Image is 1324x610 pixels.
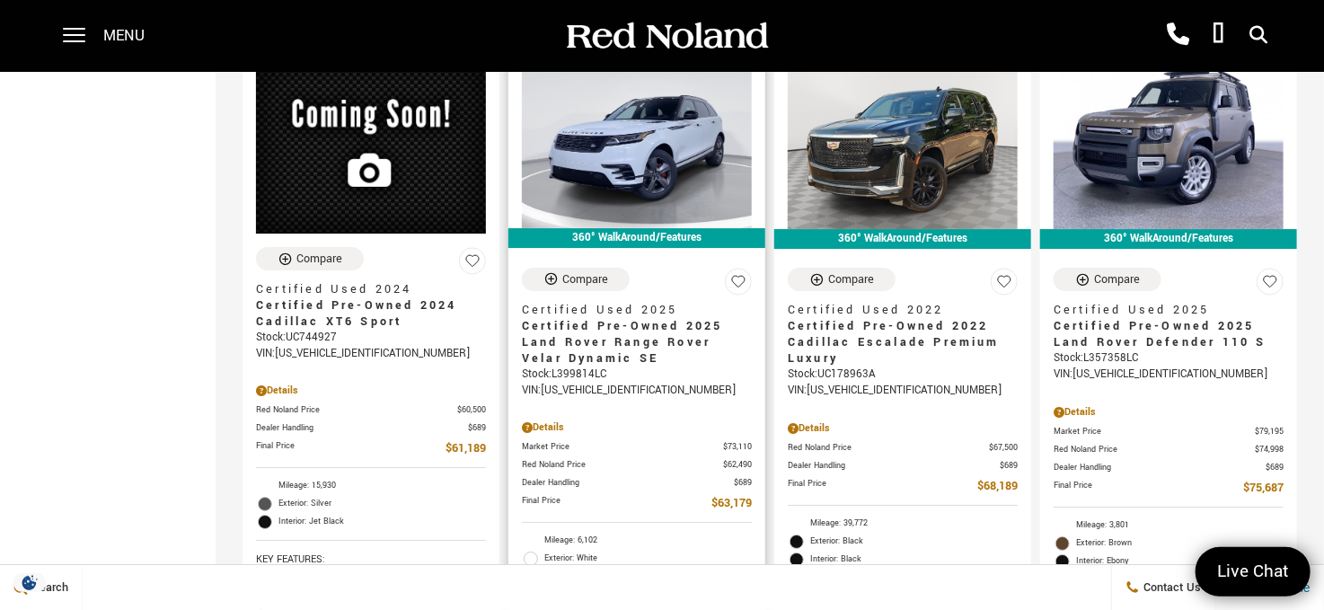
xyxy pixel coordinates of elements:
[278,513,486,531] span: Interior: Jet Black
[522,383,752,399] div: VIN: [US_VEHICLE_IDENTIFICATION_NUMBER]
[1054,350,1284,367] div: Stock : L357358LC
[1054,443,1255,456] span: Red Noland Price
[256,330,486,346] div: Stock : UC744927
[256,421,486,435] a: Dealer Handling $689
[788,459,1018,473] a: Dealer Handling $689
[562,271,608,287] div: Compare
[725,268,752,303] button: Save Vehicle
[1054,57,1284,229] img: 2025 Land Rover Defender 110 S
[508,228,765,248] div: 360° WalkAround/Features
[1255,425,1284,438] span: $79,195
[468,421,486,435] span: $689
[1255,443,1284,456] span: $74,998
[522,494,711,513] span: Final Price
[9,573,50,592] section: Click to Open Cookie Consent Modal
[256,421,468,435] span: Dealer Handling
[991,268,1018,303] button: Save Vehicle
[788,383,1018,399] div: VIN: [US_VEHICLE_IDENTIFICATION_NUMBER]
[1054,479,1284,498] a: Final Price $75,687
[296,251,342,267] div: Compare
[788,420,1018,437] div: Pricing Details - Certified Pre-Owned 2022 Cadillac Escalade Premium Luxury With Navigation & 4WD
[1054,479,1243,498] span: Final Price
[1094,271,1140,287] div: Compare
[9,573,50,592] img: Opt-Out Icon
[1054,425,1255,438] span: Market Price
[788,477,1018,496] a: Final Price $68,189
[522,458,752,472] a: Red Noland Price $62,490
[522,57,752,229] img: 2025 Land Rover Range Rover Velar Dynamic SE
[522,420,752,436] div: Pricing Details - Certified Pre-Owned 2025 Land Rover Range Rover Velar Dynamic SE With Navigatio...
[1054,404,1284,420] div: Pricing Details - Certified Pre-Owned 2025 Land Rover Defender 110 S With Navigation & AWD
[1243,479,1284,498] span: $75,687
[788,441,1018,455] a: Red Noland Price $67,500
[522,476,752,490] a: Dealer Handling $689
[788,302,1004,318] span: Certified Used 2022
[256,439,486,458] a: Final Price $61,189
[1054,268,1161,291] button: Compare Vehicle
[788,477,977,496] span: Final Price
[256,477,486,495] li: Mileage: 15,930
[1054,517,1284,535] li: Mileage: 3,801
[256,550,486,570] span: Key Features :
[1054,443,1284,456] a: Red Noland Price $74,998
[723,458,752,472] span: $62,490
[522,494,752,513] a: Final Price $63,179
[256,346,486,362] div: VIN: [US_VEHICLE_IDENTIFICATION_NUMBER]
[1196,547,1311,597] a: Live Chat
[1054,425,1284,438] a: Market Price $79,195
[459,247,486,282] button: Save Vehicle
[788,268,896,291] button: Compare Vehicle
[256,403,486,417] a: Red Noland Price $60,500
[522,302,738,318] span: Certified Used 2025
[1054,461,1266,474] span: Dealer Handling
[522,268,630,291] button: Compare Vehicle
[1257,268,1284,303] button: Save Vehicle
[788,318,1004,367] span: Certified Pre-Owned 2022 Cadillac Escalade Premium Luxury
[828,271,874,287] div: Compare
[1076,553,1284,570] span: Interior: Ebony
[774,229,1031,249] div: 360° WalkAround/Features
[1000,459,1018,473] span: $689
[256,403,457,417] span: Red Noland Price
[788,57,1018,229] img: 2022 Cadillac Escalade Premium Luxury
[522,440,723,454] span: Market Price
[1054,461,1284,474] a: Dealer Handling $689
[522,532,752,550] li: Mileage: 6,102
[522,318,738,367] span: Certified Pre-Owned 2025 Land Rover Range Rover Velar Dynamic SE
[1040,229,1297,249] div: 360° WalkAround/Features
[788,515,1018,533] li: Mileage: 39,772
[522,476,734,490] span: Dealer Handling
[788,459,1000,473] span: Dealer Handling
[256,439,446,458] span: Final Price
[256,57,486,234] img: 2024 Cadillac XT6 Sport
[256,297,472,330] span: Certified Pre-Owned 2024 Cadillac XT6 Sport
[810,551,1018,569] span: Interior: Black
[256,281,472,297] span: Certified Used 2024
[278,495,486,513] span: Exterior: Silver
[989,441,1018,455] span: $67,500
[256,247,364,270] button: Compare Vehicle
[563,21,770,52] img: Red Noland Auto Group
[734,476,752,490] span: $689
[522,367,752,383] div: Stock : L399814LC
[723,440,752,454] span: $73,110
[1140,579,1202,596] span: Contact Us
[1054,318,1270,350] span: Certified Pre-Owned 2025 Land Rover Defender 110 S
[788,367,1018,383] div: Stock : UC178963A
[457,403,486,417] span: $60,500
[1054,367,1284,383] div: VIN: [US_VEHICLE_IDENTIFICATION_NUMBER]
[1054,302,1270,318] span: Certified Used 2025
[977,477,1018,496] span: $68,189
[1266,461,1284,474] span: $689
[1054,302,1284,350] a: Certified Used 2025Certified Pre-Owned 2025 Land Rover Defender 110 S
[711,494,752,513] span: $63,179
[522,458,723,472] span: Red Noland Price
[522,302,752,367] a: Certified Used 2025Certified Pre-Owned 2025 Land Rover Range Rover Velar Dynamic SE
[1208,560,1298,584] span: Live Chat
[522,440,752,454] a: Market Price $73,110
[1076,535,1284,553] span: Exterior: Brown
[256,383,486,399] div: Pricing Details - Certified Pre-Owned 2024 Cadillac XT6 Sport With Navigation & AWD
[256,281,486,330] a: Certified Used 2024Certified Pre-Owned 2024 Cadillac XT6 Sport
[788,441,989,455] span: Red Noland Price
[544,550,752,568] span: Exterior: White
